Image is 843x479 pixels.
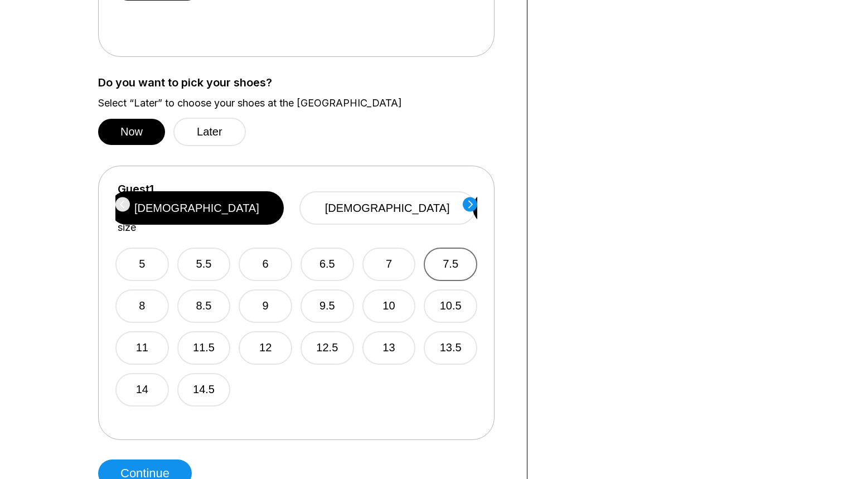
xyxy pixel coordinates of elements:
button: 8 [115,289,169,323]
label: Guest 1 [118,183,154,195]
button: 6 [239,248,292,281]
button: 8.5 [177,289,231,323]
button: 11 [115,331,169,365]
button: 5 [115,248,169,281]
button: 12 [239,331,292,365]
button: 9 [239,289,292,323]
button: 7.5 [424,248,477,281]
button: 9.5 [301,289,354,323]
button: 10 [362,289,416,323]
button: Now [98,119,165,145]
button: 11.5 [177,331,231,365]
button: 5.5 [177,248,231,281]
label: Do you want to pick your shoes? [98,76,510,89]
button: 14 [115,373,169,407]
button: 6.5 [301,248,354,281]
button: 12.5 [301,331,354,365]
button: 13.5 [424,331,477,365]
button: 14.5 [177,373,231,407]
button: Later [173,118,246,146]
button: 13 [362,331,416,365]
button: [DEMOGRAPHIC_DATA] [299,191,476,225]
label: Select “Later” to choose your shoes at the [GEOGRAPHIC_DATA] [98,97,510,109]
button: 7 [362,248,416,281]
button: 10.5 [424,289,477,323]
button: [DEMOGRAPHIC_DATA] [110,191,284,225]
